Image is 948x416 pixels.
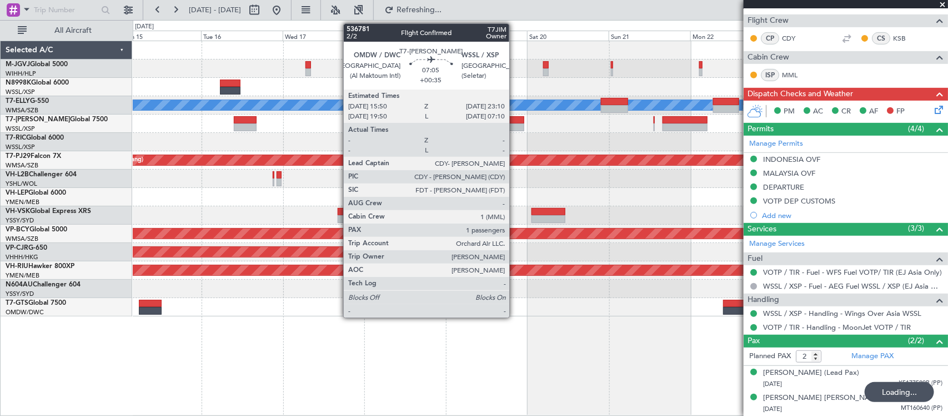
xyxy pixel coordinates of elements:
span: [DATE] [763,380,782,388]
a: VOTP / TIR - Fuel - WFS Fuel VOTP/ TIR (EJ Asia Only) [763,268,942,277]
a: T7-[PERSON_NAME]Global 7500 [6,116,108,123]
div: Sat 20 [527,31,609,41]
a: WMSA/SZB [6,106,38,115]
span: M-JGVJ [6,61,30,68]
a: M-JGVJGlobal 5000 [6,61,68,68]
div: Mon 15 [120,31,202,41]
a: Manage PAX [851,351,894,362]
div: Sun 21 [609,31,690,41]
span: Cabin Crew [748,51,789,64]
a: VH-RIUHawker 800XP [6,263,74,270]
button: All Aircraft [12,22,121,39]
span: FP [896,106,905,117]
span: Services [748,223,776,236]
span: T7-PJ29 [6,153,31,160]
a: WMSA/SZB [6,161,38,170]
span: T7-GTS [6,300,28,306]
span: T7-[PERSON_NAME] [6,116,70,123]
a: OMDW/DWC [6,308,44,316]
label: Planned PAX [749,351,791,362]
a: VP-BCYGlobal 5000 [6,226,67,233]
div: DEPARTURE [763,182,804,192]
div: Loading... [865,382,934,402]
div: [PERSON_NAME] (Lead Pax) [763,368,859,379]
a: N8998KGlobal 6000 [6,80,69,86]
a: YSHL/WOL [6,180,37,188]
a: YSSY/SYD [6,290,34,298]
a: Manage Permits [749,138,803,150]
a: YSSY/SYD [6,216,34,225]
span: CR [841,106,851,117]
a: T7-ELLYG-550 [6,98,49,105]
span: (2/2) [908,335,924,346]
span: VP-CJR [6,245,28,251]
span: T7-RIC [6,135,26,141]
div: Fri 19 [446,31,528,41]
div: Wed 17 [283,31,364,41]
span: AC [813,106,823,117]
a: WSSL/XSP [6,143,35,151]
span: Permits [748,123,774,136]
a: VH-LEPGlobal 6000 [6,190,66,196]
div: MALAYSIA OVF [763,169,815,178]
div: CS [872,32,890,44]
input: Trip Number [34,2,98,18]
span: N8998K [6,80,31,86]
a: KSB [893,33,918,43]
div: [PERSON_NAME] [PERSON_NAME] VENU [763,393,905,404]
div: ISP [761,69,779,81]
div: Thu 18 [364,31,446,41]
a: VP-CJRG-650 [6,245,47,251]
button: Refreshing... [379,1,446,19]
span: Flight Crew [748,14,789,27]
div: VOTP DEP CUSTOMS [763,196,835,206]
span: PM [784,106,795,117]
a: WIHH/HLP [6,70,36,78]
a: YMEN/MEB [6,198,39,206]
a: T7-RICGlobal 6000 [6,135,64,141]
a: T7-GTSGlobal 7500 [6,300,66,306]
span: VH-L2B [6,171,29,178]
span: Dispatch Checks and Weather [748,88,853,101]
span: MT160640 (PP) [901,404,942,413]
a: CDY [782,33,807,43]
span: [DATE] [763,405,782,413]
span: K5177589B (PP) [899,379,942,388]
span: N604AU [6,281,33,288]
a: T7-PJ29Falcon 7X [6,153,61,160]
span: VP-BCY [6,226,29,233]
span: Pax [748,335,760,348]
div: CP [761,32,779,44]
span: AF [869,106,878,117]
div: Tue 16 [201,31,283,41]
a: WSSL / XSP - Fuel - AEG Fuel WSSL / XSP (EJ Asia Only) [763,281,942,291]
a: WSSL / XSP - Handling - Wings Over Asia WSSL [763,309,921,318]
span: (4/4) [908,123,924,135]
span: [DATE] - [DATE] [189,5,241,15]
a: N604AUChallenger 604 [6,281,81,288]
div: [DATE] [135,22,154,32]
a: VHHH/HKG [6,253,38,261]
div: INDONESIA OVF [763,155,820,164]
span: All Aircraft [29,27,117,34]
a: MML [782,70,807,80]
span: VH-VSK [6,208,30,215]
a: VH-VSKGlobal Express XRS [6,208,91,215]
a: WMSA/SZB [6,235,38,243]
a: Manage Services [749,239,805,250]
a: WSSL/XSP [6,88,35,96]
span: Handling [748,294,779,306]
div: Add new [762,211,942,220]
span: T7-ELLY [6,98,30,105]
div: Mon 22 [690,31,772,41]
a: WSSL/XSP [6,125,35,133]
a: VOTP / TIR - Handling - MoonJet VOTP / TIR [763,323,911,332]
span: VH-LEP [6,190,28,196]
span: (3/3) [908,222,924,234]
span: Refreshing... [396,6,443,14]
a: VH-L2BChallenger 604 [6,171,77,178]
a: YMEN/MEB [6,271,39,280]
span: Fuel [748,252,763,265]
span: VH-RIU [6,263,28,270]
